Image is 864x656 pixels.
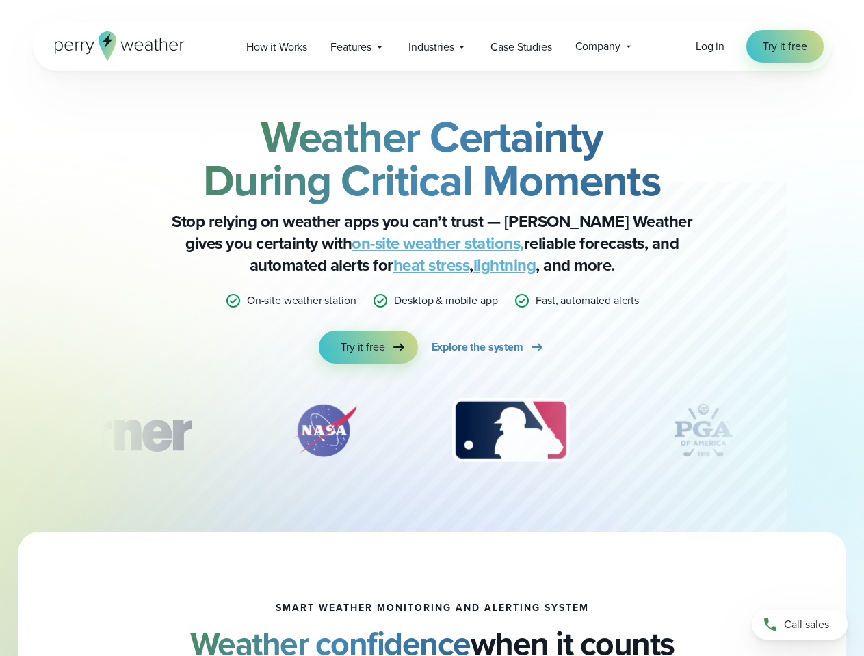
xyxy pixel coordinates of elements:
a: lightning [473,253,536,277]
a: Log in [696,38,724,55]
p: Desktop & mobile app [394,292,497,309]
p: Stop relying on weather apps you can’t trust — [PERSON_NAME] Weather gives you certainty with rel... [159,210,706,276]
img: PGA.svg [649,396,758,465]
img: Turner-Construction_1.svg [16,396,211,465]
img: NASA.svg [277,396,373,465]
div: 2 of 12 [277,396,373,465]
a: Try it free [319,331,417,364]
a: How it Works [235,33,319,61]
span: Industries [408,39,454,55]
h1: smart weather monitoring and alerting system [276,603,589,614]
a: on-site weather stations, [352,231,524,256]
a: Case Studies [479,33,563,61]
p: Fast, automated alerts [536,292,639,309]
span: Features [330,39,371,55]
p: On-site weather station [247,292,356,309]
a: heat stress [393,253,470,277]
span: Call sales [784,616,829,633]
a: Explore the system [432,331,545,364]
span: Try it free [341,339,384,355]
strong: Weather Certainty During Critical Moments [203,105,662,213]
span: Explore the system [432,339,523,355]
a: Call sales [752,610,848,640]
div: 4 of 12 [649,396,758,465]
a: Try it free [746,30,823,63]
img: MLB.svg [438,396,583,465]
span: Case Studies [490,39,551,55]
div: 3 of 12 [438,396,583,465]
span: Log in [696,38,724,54]
div: slideshow [101,396,763,471]
span: Try it free [763,38,807,55]
span: How it Works [246,39,307,55]
div: 1 of 12 [16,396,211,465]
span: Company [575,38,620,55]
